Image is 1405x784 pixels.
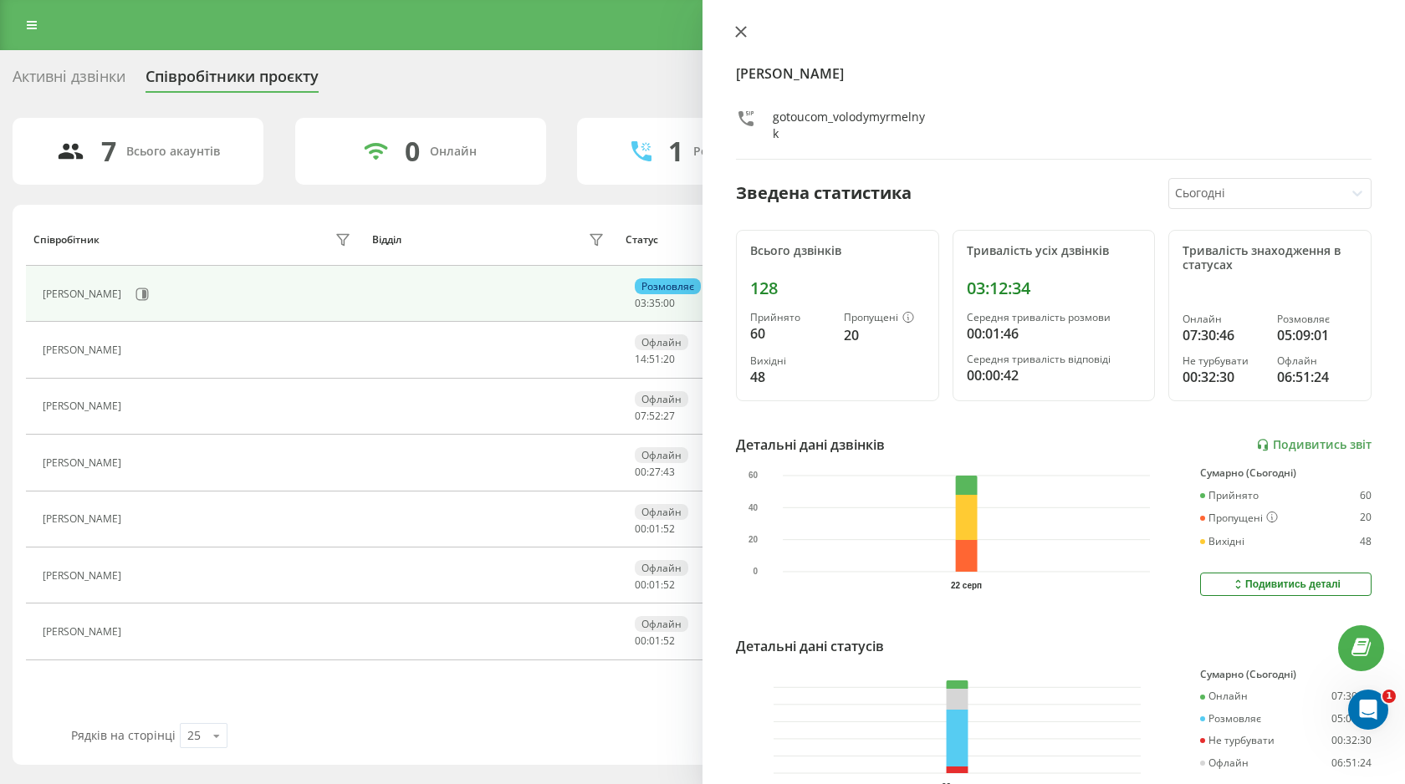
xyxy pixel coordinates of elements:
[1277,355,1357,367] div: Офлайн
[1200,512,1278,525] div: Пропущені
[635,504,688,520] div: Офлайн
[663,522,675,536] span: 52
[71,727,176,743] span: Рядків на сторінці
[649,578,661,592] span: 01
[663,352,675,366] span: 20
[146,68,319,94] div: Співробітники проєкту
[1183,325,1263,345] div: 07:30:46
[1200,735,1275,746] div: Не турбувати
[693,145,774,159] div: Розмовляють
[750,355,830,367] div: Вихідні
[635,560,688,576] div: Офлайн
[635,354,675,365] div: : :
[1200,713,1261,725] div: Розмовляє
[635,579,675,591] div: : :
[635,447,688,463] div: Офлайн
[101,135,116,167] div: 7
[43,626,125,638] div: [PERSON_NAME]
[43,288,125,300] div: [PERSON_NAME]
[33,234,100,246] div: Співробітник
[1200,467,1372,479] div: Сумарно (Сьогодні)
[187,727,201,744] div: 25
[663,409,675,423] span: 27
[635,465,646,479] span: 00
[736,435,885,455] div: Детальні дані дзвінків
[649,296,661,310] span: 35
[748,503,759,512] text: 40
[43,513,125,525] div: [PERSON_NAME]
[635,616,688,632] div: Офлайн
[1382,690,1396,703] span: 1
[43,457,125,469] div: [PERSON_NAME]
[635,278,701,294] div: Розмовляє
[750,278,925,298] div: 128
[649,409,661,423] span: 52
[1200,573,1372,596] button: Подивитись деталі
[1360,490,1372,501] div: 60
[635,635,675,647] div: : :
[1200,757,1249,769] div: Офлайн
[750,244,925,258] div: Всього дзвінків
[663,578,675,592] span: 52
[126,145,220,159] div: Всього акаунтів
[967,244,1142,258] div: Тривалість усіх дзвінків
[750,367,830,387] div: 48
[754,568,759,577] text: 0
[1183,244,1357,272] div: Тривалість знаходження в статусах
[951,581,982,590] text: 22 серп
[1183,355,1263,367] div: Не турбувати
[405,135,420,167] div: 0
[430,145,477,159] div: Онлайн
[635,634,646,648] span: 00
[635,409,646,423] span: 07
[635,334,688,350] div: Офлайн
[1277,313,1357,325] div: Розмовляє
[967,365,1142,385] div: 00:00:42
[736,64,1372,84] h4: [PERSON_NAME]
[649,522,661,536] span: 01
[43,400,125,412] div: [PERSON_NAME]
[1200,536,1244,547] div: Вихідні
[649,634,661,648] span: 01
[1183,367,1263,387] div: 00:32:30
[1277,367,1357,387] div: 06:51:24
[663,634,675,648] span: 52
[748,471,759,481] text: 60
[1331,735,1372,746] div: 00:32:30
[13,68,125,94] div: Активні дзвінки
[1331,713,1372,725] div: 05:09:01
[1200,669,1372,680] div: Сумарно (Сьогодні)
[626,234,658,246] div: Статус
[750,312,830,323] div: Прийнято
[967,354,1142,365] div: Середня тривалість відповіді
[635,523,675,535] div: : :
[967,323,1142,344] div: 00:01:46
[663,465,675,479] span: 43
[372,234,401,246] div: Відділ
[1200,490,1259,501] div: Прийнято
[1331,690,1372,702] div: 07:30:46
[635,466,675,478] div: : :
[1200,690,1248,702] div: Онлайн
[635,522,646,536] span: 00
[635,410,675,422] div: : :
[649,465,661,479] span: 27
[1331,757,1372,769] div: 06:51:24
[663,296,675,310] span: 00
[967,278,1142,298] div: 03:12:34
[635,296,646,310] span: 03
[1360,536,1372,547] div: 48
[668,135,683,167] div: 1
[649,352,661,366] span: 51
[43,344,125,356] div: [PERSON_NAME]
[1348,690,1388,730] iframe: Intercom live chat
[43,570,125,582] div: [PERSON_NAME]
[736,181,912,206] div: Зведена статистика
[1231,578,1341,591] div: Подивитись деталі
[1256,438,1372,452] a: Подивитись звіт
[844,312,924,325] div: Пропущені
[635,352,646,366] span: 14
[967,312,1142,323] div: Середня тривалість розмови
[1277,325,1357,345] div: 05:09:01
[635,391,688,407] div: Офлайн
